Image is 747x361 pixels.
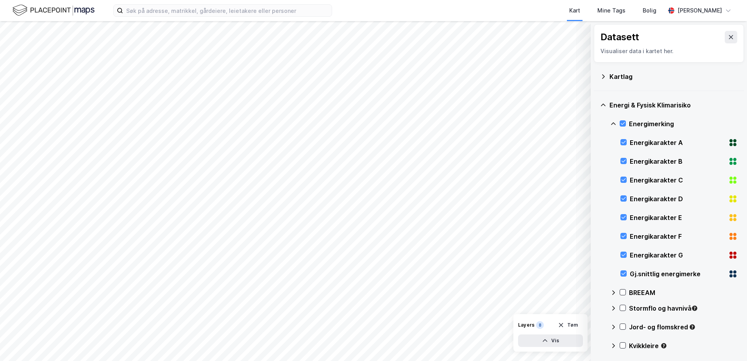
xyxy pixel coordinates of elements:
[597,6,625,15] div: Mine Tags
[13,4,95,17] img: logo.f888ab2527a4732fd821a326f86c7f29.svg
[660,342,667,349] div: Tooltip anchor
[708,323,747,361] iframe: Chat Widget
[629,304,738,313] div: Stormflo og havnivå
[600,31,639,43] div: Datasett
[600,46,737,56] div: Visualiser data i kartet her.
[518,334,583,347] button: Vis
[708,323,747,361] div: Kontrollprogram for chat
[629,288,738,297] div: BREEAM
[518,322,534,328] div: Layers
[569,6,580,15] div: Kart
[123,5,332,16] input: Søk på adresse, matrikkel, gårdeiere, leietakere eller personer
[629,322,738,332] div: Jord- og flomskred
[630,157,725,166] div: Energikarakter B
[691,305,698,312] div: Tooltip anchor
[629,341,738,350] div: Kvikkleire
[677,6,722,15] div: [PERSON_NAME]
[630,250,725,260] div: Energikarakter G
[630,269,725,279] div: Gj.snittlig energimerke
[643,6,656,15] div: Bolig
[609,100,738,110] div: Energi & Fysisk Klimarisiko
[630,175,725,185] div: Energikarakter C
[553,319,583,331] button: Tøm
[630,213,725,222] div: Energikarakter E
[630,138,725,147] div: Energikarakter A
[689,323,696,331] div: Tooltip anchor
[630,232,725,241] div: Energikarakter F
[536,321,544,329] div: 8
[630,194,725,204] div: Energikarakter D
[609,72,738,81] div: Kartlag
[629,119,738,129] div: Energimerking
